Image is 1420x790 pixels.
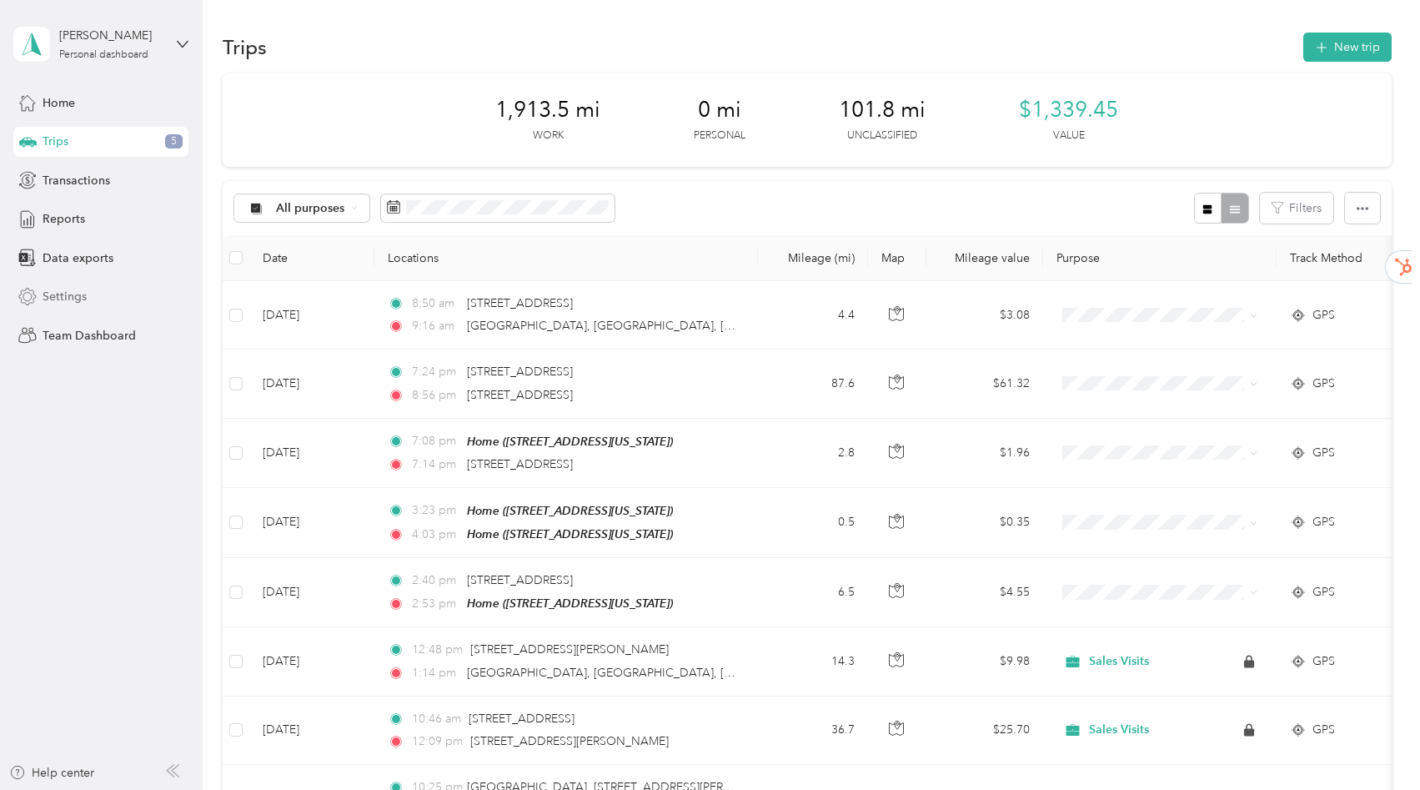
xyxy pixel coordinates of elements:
[1312,583,1335,601] span: GPS
[412,526,459,544] span: 4:03 pm
[59,27,163,44] div: [PERSON_NAME]
[412,710,461,728] span: 10:46 am
[412,595,459,613] span: 2:53 pm
[412,317,459,335] span: 9:16 am
[467,573,573,587] span: [STREET_ADDRESS]
[412,732,463,751] span: 12:09 pm
[926,350,1043,418] td: $61.32
[412,501,459,520] span: 3:23 pm
[249,281,374,350] td: [DATE]
[412,363,459,381] span: 7:24 pm
[926,281,1043,350] td: $3.08
[249,558,374,627] td: [DATE]
[467,365,573,379] span: [STREET_ADDRESS]
[694,128,745,143] p: Personal
[412,641,463,659] span: 12:48 pm
[1303,33,1392,62] button: New trip
[495,97,600,123] span: 1,913.5 mi
[470,642,669,657] span: [STREET_ADDRESS][PERSON_NAME]
[470,734,669,748] span: [STREET_ADDRESS][PERSON_NAME]
[467,527,673,541] span: Home ([STREET_ADDRESS][US_STATE])
[467,296,573,310] span: [STREET_ADDRESS]
[374,235,758,281] th: Locations
[249,697,374,765] td: [DATE]
[926,235,1043,281] th: Mileage value
[1312,306,1335,325] span: GPS
[412,455,459,474] span: 7:14 pm
[1312,513,1335,531] span: GPS
[1277,235,1393,281] th: Track Method
[758,350,868,418] td: 87.6
[467,596,673,610] span: Home ([STREET_ADDRESS][US_STATE])
[43,249,113,267] span: Data exports
[839,97,926,123] span: 101.8 mi
[467,388,573,402] span: [STREET_ADDRESS]
[1312,721,1335,739] span: GPS
[43,94,75,112] span: Home
[249,350,374,418] td: [DATE]
[868,235,926,281] th: Map
[1327,697,1420,790] iframe: Everlance-gr Chat Button Frame
[9,764,94,782] button: Help center
[249,627,374,696] td: [DATE]
[412,386,459,405] span: 8:56 pm
[926,488,1043,558] td: $0.35
[1053,128,1085,143] p: Value
[249,419,374,488] td: [DATE]
[1089,722,1149,737] span: Sales Visits
[1260,193,1333,224] button: Filters
[758,488,868,558] td: 0.5
[249,235,374,281] th: Date
[758,697,868,765] td: 36.7
[59,50,148,60] div: Personal dashboard
[43,288,87,305] span: Settings
[412,571,459,590] span: 2:40 pm
[165,134,183,149] span: 5
[758,627,868,696] td: 14.3
[43,133,68,150] span: Trips
[758,235,868,281] th: Mileage (mi)
[467,457,573,471] span: [STREET_ADDRESS]
[1312,375,1335,393] span: GPS
[43,327,136,345] span: Team Dashboard
[412,294,459,313] span: 8:50 am
[1312,652,1335,671] span: GPS
[1312,444,1335,462] span: GPS
[533,128,564,143] p: Work
[276,203,345,214] span: All purposes
[469,712,575,726] span: [STREET_ADDRESS]
[926,558,1043,627] td: $4.55
[1089,654,1149,669] span: Sales Visits
[223,38,267,56] h1: Trips
[467,666,840,680] span: [GEOGRAPHIC_DATA], [GEOGRAPHIC_DATA], [GEOGRAPHIC_DATA]
[467,504,673,517] span: Home ([STREET_ADDRESS][US_STATE])
[758,281,868,350] td: 4.4
[467,319,967,333] span: [GEOGRAPHIC_DATA], [GEOGRAPHIC_DATA], [GEOGRAPHIC_DATA], [GEOGRAPHIC_DATA]
[412,432,459,450] span: 7:08 pm
[1043,235,1277,281] th: Purpose
[926,697,1043,765] td: $25.70
[43,210,85,228] span: Reports
[412,664,459,682] span: 1:14 pm
[847,128,917,143] p: Unclassified
[249,488,374,558] td: [DATE]
[698,97,741,123] span: 0 mi
[758,558,868,627] td: 6.5
[926,627,1043,696] td: $9.98
[467,435,673,448] span: Home ([STREET_ADDRESS][US_STATE])
[926,419,1043,488] td: $1.96
[758,419,868,488] td: 2.8
[1019,97,1118,123] span: $1,339.45
[43,172,110,189] span: Transactions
